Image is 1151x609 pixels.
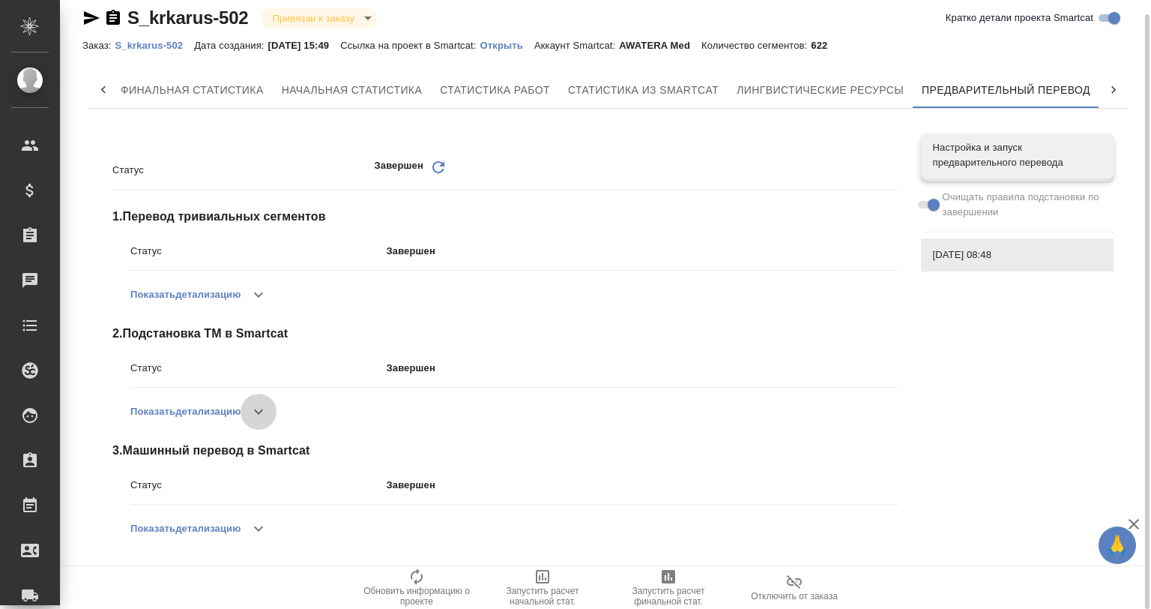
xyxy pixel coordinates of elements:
[354,567,480,609] button: Обновить информацию о проекте
[127,7,249,28] a: S_krkarus-502
[130,394,241,430] button: Показатьдетализацию
[701,40,811,51] p: Количество сегментов:
[387,478,898,493] p: Завершен
[268,12,359,25] button: Привязан к заказу
[480,567,605,609] button: Запустить расчет начальной стат.
[115,38,194,51] a: S_krkarus-502
[943,190,1102,220] span: Очищать правила подстановки по завершении
[130,478,387,493] p: Статус
[946,10,1093,25] span: Кратко детали проекта Smartcat
[534,40,619,51] p: Аккаунт Smartcat:
[921,238,1114,271] div: [DATE] 08:48
[811,40,839,51] p: 622
[130,511,241,547] button: Показатьдетализацию
[115,40,194,51] p: S_krkarus-502
[363,586,471,607] span: Обновить информацию о проекте
[933,247,1102,262] span: [DATE] 08:48
[130,277,241,313] button: Показатьдетализацию
[605,567,731,609] button: Запустить расчет финальной стат.
[194,40,268,51] p: Дата создания:
[112,442,898,460] span: 3 . Машинный перевод в Smartcat
[737,81,904,100] span: Лингвистические ресурсы
[387,244,898,259] p: Завершен
[82,9,100,27] button: Скопировать ссылку для ЯМессенджера
[440,81,550,100] span: Статистика работ
[130,244,387,259] p: Статус
[933,140,1102,170] span: Настройка и запуск предварительного перевода
[375,158,423,181] p: Завершен
[751,591,838,601] span: Отключить от заказа
[112,208,898,226] span: 1 . Перевод тривиальных сегментов
[921,133,1114,178] div: Настройка и запуск предварительного перевода
[922,81,1090,100] span: Предварительный перевод
[387,361,898,376] p: Завершен
[121,81,264,100] span: Финальная статистика
[1099,526,1136,564] button: 🙏
[261,8,377,28] div: Привязан к заказу
[480,38,534,51] a: Открыть
[489,586,596,607] span: Запустить расчет начальной стат.
[112,325,898,343] span: 2 . Подстановка ТМ в Smartcat
[568,81,719,100] span: Статистика из Smartcat
[104,9,122,27] button: Скопировать ссылку
[480,40,534,51] p: Открыть
[340,40,480,51] p: Ссылка на проект в Smartcat:
[112,163,375,178] p: Статус
[614,586,722,607] span: Запустить расчет финальной стат.
[1105,529,1130,561] span: 🙏
[82,40,115,51] p: Заказ:
[731,567,857,609] button: Отключить от заказа
[282,81,423,100] span: Начальная статистика
[268,40,341,51] p: [DATE] 15:49
[619,40,701,51] p: AWATERA Med
[130,361,387,376] p: Статус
